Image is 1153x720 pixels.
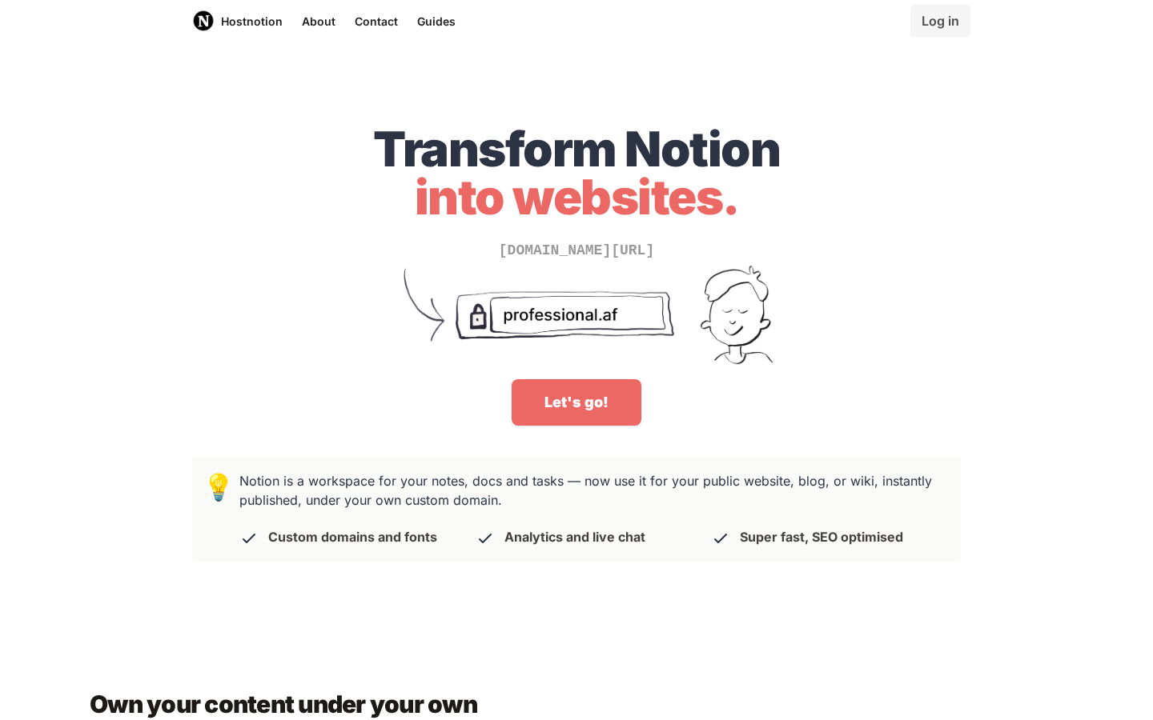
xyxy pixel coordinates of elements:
p: Custom domains and fonts [268,529,437,545]
a: Let's go! [512,379,641,426]
span: 💡 [203,471,235,503]
span: into websites. [415,168,739,226]
a: Log in [910,5,970,37]
img: Host Notion logo [192,10,215,32]
h1: Transform Notion [192,125,961,221]
p: Analytics and live chat [504,529,645,545]
span: [DOMAIN_NAME][URL] [499,242,654,258]
p: Super fast, SEO optimised [740,529,903,545]
h3: Notion is a workspace for your notes, docs and tasks — now use it for your public website, blog, ... [235,471,947,548]
img: Turn unprofessional Notion URLs into your sexy domain [376,262,777,379]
